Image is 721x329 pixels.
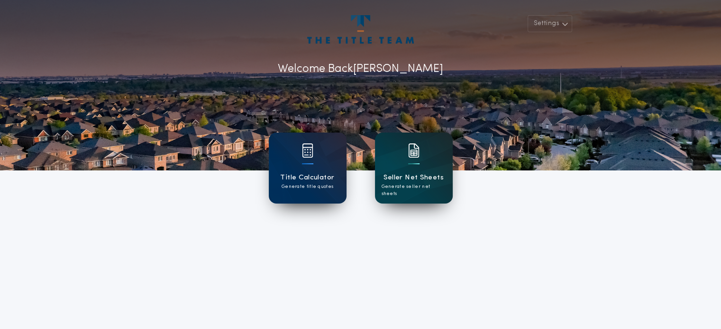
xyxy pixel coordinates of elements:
[282,183,333,190] p: Generate title quotes
[528,15,572,32] button: Settings
[375,133,453,204] a: card iconSeller Net SheetsGenerate seller net sheets
[278,61,443,78] p: Welcome Back [PERSON_NAME]
[307,15,413,44] img: account-logo
[382,183,446,197] p: Generate seller net sheets
[383,172,444,183] h1: Seller Net Sheets
[269,133,347,204] a: card iconTitle CalculatorGenerate title quotes
[302,143,313,158] img: card icon
[408,143,420,158] img: card icon
[280,172,334,183] h1: Title Calculator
